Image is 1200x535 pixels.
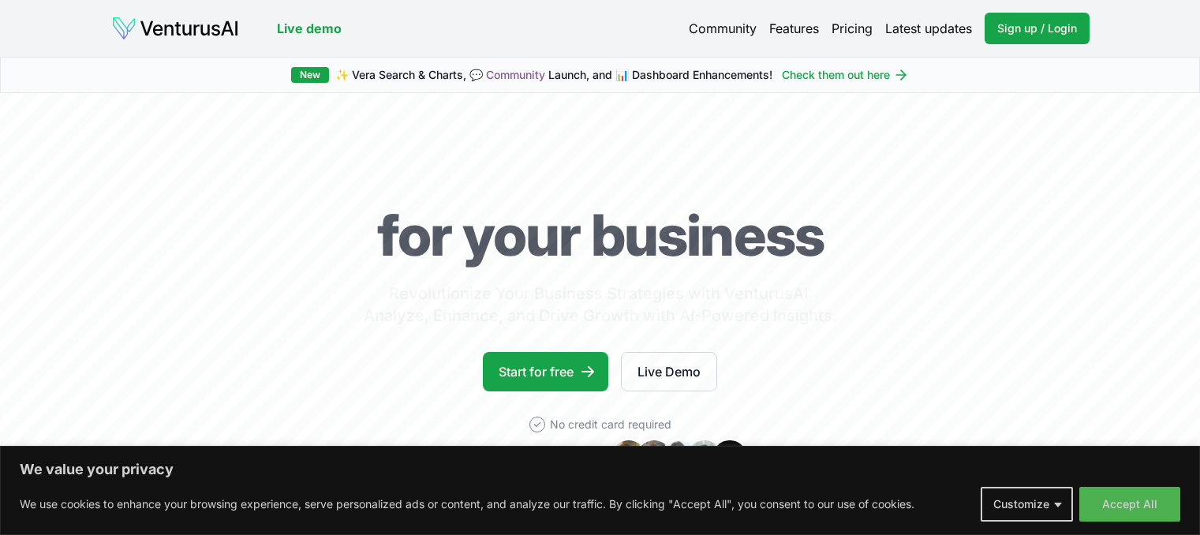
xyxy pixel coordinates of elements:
[689,19,757,38] a: Community
[635,439,673,477] img: Avatar 2
[660,439,698,477] img: Avatar 3
[20,495,914,514] p: We use cookies to enhance your browsing experience, serve personalized ads or content, and analyz...
[997,21,1077,36] span: Sign up / Login
[621,352,717,391] a: Live Demo
[335,67,772,83] span: ✨ Vera Search & Charts, 💬 Launch, and 📊 Dashboard Enhancements!
[985,13,1090,44] a: Sign up / Login
[782,67,909,83] a: Check them out here
[1079,487,1180,522] button: Accept All
[981,487,1073,522] button: Customize
[277,19,342,38] a: Live demo
[686,439,723,477] img: Avatar 4
[885,19,972,38] a: Latest updates
[483,352,608,391] a: Start for free
[20,460,1180,479] p: We value your privacy
[610,439,648,477] img: Avatar 1
[769,19,819,38] a: Features
[832,19,873,38] a: Pricing
[111,16,239,41] img: logo
[291,67,329,83] div: New
[486,68,545,81] a: Community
